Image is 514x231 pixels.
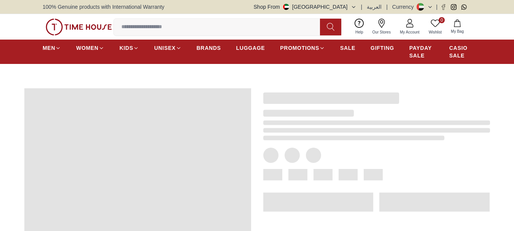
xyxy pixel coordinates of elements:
[236,44,265,52] span: LUGGAGE
[441,4,446,10] a: Facebook
[451,4,457,10] a: Instagram
[254,3,356,11] button: Shop From[GEOGRAPHIC_DATA]
[449,41,471,62] a: CASIO SALE
[280,44,319,52] span: PROMOTIONS
[280,41,325,55] a: PROMOTIONS
[409,41,434,62] a: PAYDAY SALE
[76,44,99,52] span: WOMEN
[439,17,445,23] span: 0
[371,41,394,55] a: GIFTING
[397,29,423,35] span: My Account
[236,41,265,55] a: LUGGAGE
[386,3,388,11] span: |
[392,3,417,11] div: Currency
[446,18,468,36] button: My Bag
[448,29,467,34] span: My Bag
[371,44,394,52] span: GIFTING
[197,41,221,55] a: BRANDS
[43,44,55,52] span: MEN
[46,19,112,35] img: ...
[43,3,164,11] span: 100% Genuine products with International Warranty
[351,17,368,37] a: Help
[361,3,363,11] span: |
[340,44,355,52] span: SALE
[197,44,221,52] span: BRANDS
[340,41,355,55] a: SALE
[426,29,445,35] span: Wishlist
[76,41,104,55] a: WOMEN
[409,44,434,59] span: PAYDAY SALE
[369,29,394,35] span: Our Stores
[368,17,395,37] a: Our Stores
[119,41,139,55] a: KIDS
[119,44,133,52] span: KIDS
[43,41,61,55] a: MEN
[436,3,438,11] span: |
[367,3,382,11] button: العربية
[283,4,289,10] img: United Arab Emirates
[352,29,366,35] span: Help
[424,17,446,37] a: 0Wishlist
[449,44,471,59] span: CASIO SALE
[461,4,467,10] a: Whatsapp
[154,41,181,55] a: UNISEX
[154,44,175,52] span: UNISEX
